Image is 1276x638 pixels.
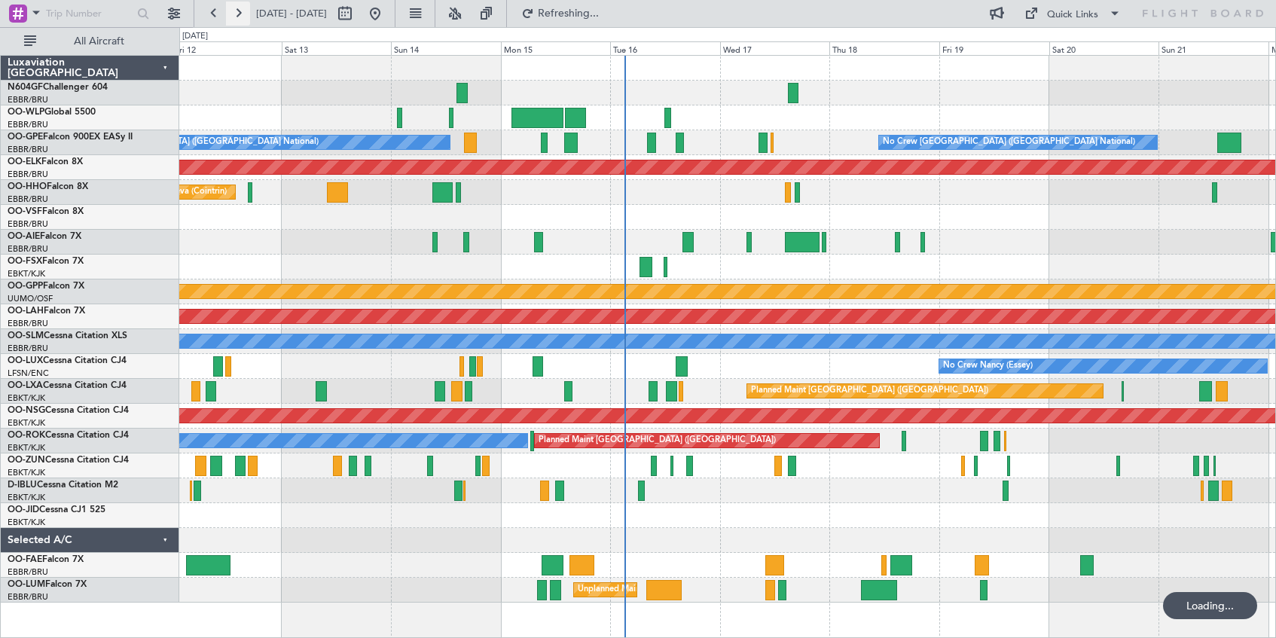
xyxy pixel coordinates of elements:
a: EBBR/BRU [8,144,48,155]
a: LFSN/ENC [8,368,49,379]
div: Sun 21 [1158,41,1268,55]
a: OO-SLMCessna Citation XLS [8,331,127,340]
a: EBBR/BRU [8,119,48,130]
a: OO-JIDCessna CJ1 525 [8,505,105,514]
div: Planned Maint [GEOGRAPHIC_DATA] ([GEOGRAPHIC_DATA]) [751,380,988,402]
span: OO-FAE [8,555,42,564]
span: Refreshing... [537,8,600,19]
a: EBBR/BRU [8,194,48,205]
a: EBKT/KJK [8,417,45,429]
span: OO-JID [8,505,39,514]
div: Quick Links [1047,8,1098,23]
span: OO-LUX [8,356,43,365]
span: OO-VSF [8,207,42,216]
a: OO-LUMFalcon 7X [8,580,87,589]
a: EBKT/KJK [8,492,45,503]
a: EBBR/BRU [8,591,48,603]
span: OO-GPP [8,282,43,291]
a: OO-AIEFalcon 7X [8,232,81,241]
span: OO-WLP [8,108,44,117]
a: OO-LUXCessna Citation CJ4 [8,356,127,365]
span: D-IBLU [8,481,37,490]
a: EBKT/KJK [8,517,45,528]
span: OO-SLM [8,331,44,340]
span: OO-FSX [8,257,42,266]
span: [DATE] - [DATE] [256,7,327,20]
a: OO-WLPGlobal 5500 [8,108,96,117]
a: N604GFChallenger 604 [8,83,108,92]
div: No Crew [GEOGRAPHIC_DATA] ([GEOGRAPHIC_DATA] National) [883,131,1135,154]
div: Mon 15 [501,41,611,55]
div: Fri 19 [939,41,1049,55]
a: EBKT/KJK [8,268,45,279]
div: Planned Maint [GEOGRAPHIC_DATA] ([GEOGRAPHIC_DATA]) [539,429,776,452]
a: EBKT/KJK [8,442,45,453]
a: EBBR/BRU [8,169,48,180]
span: OO-AIE [8,232,40,241]
a: OO-GPEFalcon 900EX EASy II [8,133,133,142]
div: Sun 14 [391,41,501,55]
a: EBKT/KJK [8,467,45,478]
span: OO-HHO [8,182,47,191]
a: EBKT/KJK [8,392,45,404]
div: Wed 17 [720,41,830,55]
button: Refreshing... [514,2,605,26]
a: EBBR/BRU [8,566,48,578]
div: [DATE] [182,30,208,43]
span: OO-ELK [8,157,41,166]
div: Sat 20 [1049,41,1159,55]
a: OO-HHOFalcon 8X [8,182,88,191]
span: OO-ROK [8,431,45,440]
input: Trip Number [46,2,133,25]
a: OO-LAHFalcon 7X [8,307,85,316]
div: Sat 13 [282,41,392,55]
a: EBBR/BRU [8,343,48,354]
span: OO-LUM [8,580,45,589]
div: Unplanned Maint [GEOGRAPHIC_DATA] ([GEOGRAPHIC_DATA] National) [578,578,861,601]
button: Quick Links [1017,2,1128,26]
a: EBBR/BRU [8,318,48,329]
a: OO-FSXFalcon 7X [8,257,84,266]
a: OO-GPPFalcon 7X [8,282,84,291]
a: OO-LXACessna Citation CJ4 [8,381,127,390]
a: EBBR/BRU [8,94,48,105]
span: OO-LAH [8,307,44,316]
a: D-IBLUCessna Citation M2 [8,481,118,490]
div: Thu 18 [829,41,939,55]
span: OO-ZUN [8,456,45,465]
span: N604GF [8,83,43,92]
a: EBBR/BRU [8,243,48,255]
div: No Crew [GEOGRAPHIC_DATA] ([GEOGRAPHIC_DATA] National) [66,131,319,154]
span: All Aircraft [39,36,159,47]
span: OO-NSG [8,406,45,415]
div: Fri 12 [172,41,282,55]
a: OO-ZUNCessna Citation CJ4 [8,456,129,465]
a: OO-ROKCessna Citation CJ4 [8,431,129,440]
a: OO-NSGCessna Citation CJ4 [8,406,129,415]
div: Loading... [1163,592,1257,619]
a: EBBR/BRU [8,218,48,230]
div: Tue 16 [610,41,720,55]
div: No Crew Nancy (Essey) [943,355,1033,377]
a: OO-VSFFalcon 8X [8,207,84,216]
button: All Aircraft [17,29,163,53]
a: UUMO/OSF [8,293,53,304]
span: OO-LXA [8,381,43,390]
a: OO-FAEFalcon 7X [8,555,84,564]
a: OO-ELKFalcon 8X [8,157,83,166]
span: OO-GPE [8,133,43,142]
